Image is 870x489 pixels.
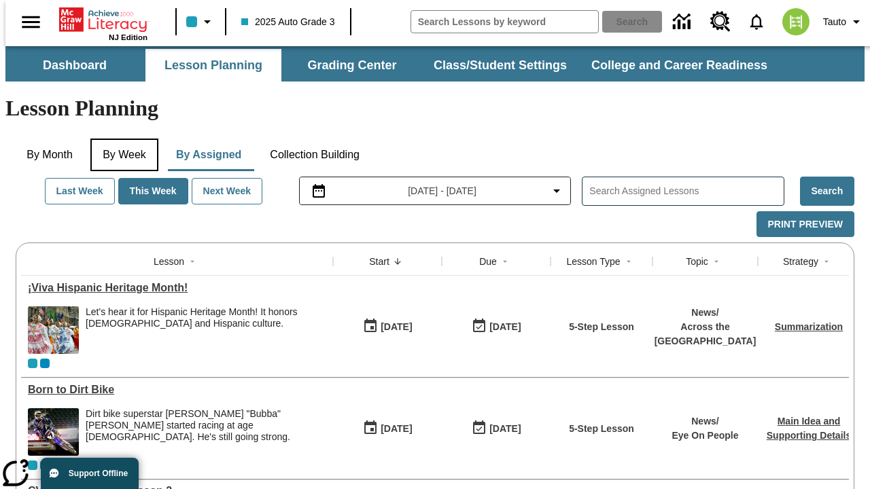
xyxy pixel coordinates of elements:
button: Sort [818,253,835,270]
a: Data Center [665,3,702,41]
p: Across the [GEOGRAPHIC_DATA] [655,320,756,348]
div: Lesson [154,255,184,268]
button: This Week [118,178,188,204]
svg: Collapse Date Range Filter [549,183,565,199]
div: Born to Dirt Bike [28,384,326,396]
button: Sort [389,253,406,270]
button: Select the date range menu item [305,183,565,199]
a: Summarization [775,321,843,332]
button: 09/01/25: First time the lesson was available [358,416,417,441]
div: [DATE] [489,420,521,437]
input: Search Assigned Lessons [589,181,783,201]
button: Sort [708,253,725,270]
div: SubNavbar [5,46,865,81]
button: Grading Center [284,49,420,81]
img: avatar image [782,8,810,35]
div: Home [59,5,147,41]
div: ¡Viva Hispanic Heritage Month! [28,282,326,294]
button: By Assigned [165,139,252,171]
img: Motocross racer James Stewart flies through the air on his dirt bike. [28,408,79,456]
a: Main Idea and Supporting Details [767,416,851,441]
span: NJ Edition [109,33,147,41]
div: Let's hear it for Hispanic Heritage Month! It honors [DEMOGRAPHIC_DATA] and Hispanic culture. [86,306,326,329]
div: OL 2025 Auto Grade 4 [40,460,50,470]
button: Support Offline [41,458,139,489]
button: Open side menu [11,2,51,42]
div: Strategy [783,255,818,268]
button: Sort [497,253,513,270]
button: Last Week [45,178,115,204]
button: Select a new avatar [774,4,818,39]
button: Dashboard [7,49,143,81]
img: A photograph of Hispanic women participating in a parade celebrating Hispanic culture. The women ... [28,306,79,354]
p: Eye On People [672,429,738,443]
button: College and Career Readiness [580,49,778,81]
button: 09/01/25: Last day the lesson can be accessed [467,314,525,340]
a: Home [59,6,147,33]
div: Due [479,255,497,268]
div: Start [369,255,389,268]
button: Class/Student Settings [423,49,578,81]
button: Next Week [192,178,263,204]
div: OL 2025 Auto Grade 4 [40,359,50,368]
button: By Week [90,139,158,171]
div: Dirt bike superstar [PERSON_NAME] "Bubba" [PERSON_NAME] started racing at age [DEMOGRAPHIC_DATA].... [86,408,326,442]
button: Class color is light blue. Change class color [181,10,221,34]
p: 5-Step Lesson [569,422,634,436]
button: Collection Building [259,139,370,171]
button: 09/01/25: Last day the lesson can be accessed [467,416,525,441]
h1: Lesson Planning [5,96,865,121]
div: Let's hear it for Hispanic Heritage Month! It honors Hispanic Americans and Hispanic culture. [86,306,326,354]
p: News / [672,414,738,429]
a: Notifications [739,4,774,39]
span: Support Offline [69,469,128,478]
button: Sort [184,253,201,270]
input: search field [411,11,598,33]
div: SubNavbar [5,49,780,81]
p: 5-Step Lesson [569,320,634,334]
span: [DATE] - [DATE] [408,184,476,198]
a: ¡Viva Hispanic Heritage Month! , Lessons [28,282,326,294]
div: [DATE] [381,420,412,437]
button: Profile/Settings [818,10,870,34]
button: By Month [16,139,84,171]
div: Topic [686,255,708,268]
span: 2025 Auto Grade 3 [241,15,335,29]
a: Resource Center, Will open in new tab [702,3,739,40]
a: Born to Dirt Bike, Lessons [28,384,326,396]
span: Tauto [823,15,846,29]
button: Lesson Planning [145,49,281,81]
button: 09/01/25: First time the lesson was available [358,314,417,340]
div: Current Class [28,359,37,368]
div: Lesson Type [566,255,620,268]
div: [DATE] [489,319,521,336]
div: Dirt bike superstar James "Bubba" Stewart started racing at age 4. He's still going strong. [86,408,326,456]
button: Print Preview [756,211,854,238]
button: Sort [621,253,637,270]
p: News / [655,306,756,320]
button: Search [800,177,854,206]
div: [DATE] [381,319,412,336]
